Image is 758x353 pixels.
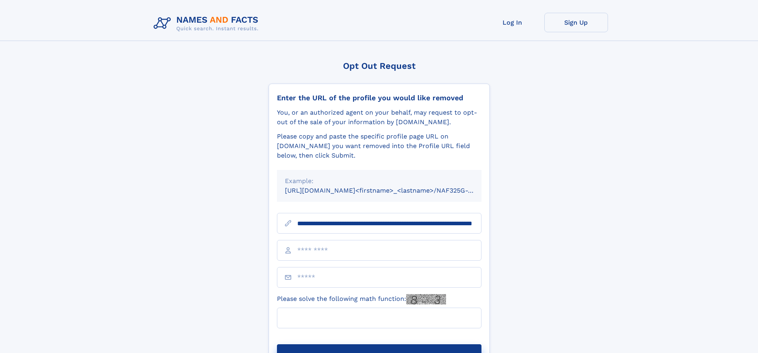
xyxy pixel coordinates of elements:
[481,13,544,32] a: Log In
[150,13,265,34] img: Logo Names and Facts
[269,61,490,71] div: Opt Out Request
[277,108,481,127] div: You, or an authorized agent on your behalf, may request to opt-out of the sale of your informatio...
[277,94,481,102] div: Enter the URL of the profile you would like removed
[277,294,446,304] label: Please solve the following math function:
[544,13,608,32] a: Sign Up
[285,176,474,186] div: Example:
[285,187,497,194] small: [URL][DOMAIN_NAME]<firstname>_<lastname>/NAF325G-xxxxxxxx
[277,132,481,160] div: Please copy and paste the specific profile page URL on [DOMAIN_NAME] you want removed into the Pr...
